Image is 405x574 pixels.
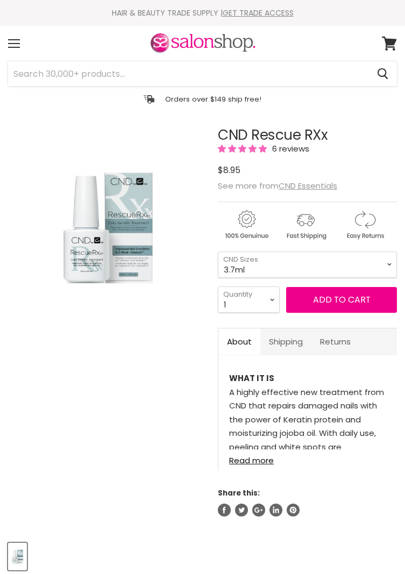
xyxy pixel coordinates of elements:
[218,488,260,498] span: Share this:
[229,371,386,449] div: A highly effective new treatment from CND that repairs damaged nails with the power of Keratin pr...
[311,328,359,355] a: Returns
[286,287,397,313] button: Add to cart
[336,209,393,241] img: returns.gif
[218,180,337,191] span: See more from
[218,143,269,154] span: 4.83 stars
[6,540,210,570] div: Product thumbnails
[8,543,27,570] button: CND Rescue RXx
[368,61,397,86] button: Search
[229,372,274,384] strong: WHAT IT IS
[313,293,371,306] span: Add to cart
[223,8,294,18] a: GET TRADE ACCESS
[218,488,397,516] aside: Share this:
[218,209,275,241] img: genuine.gif
[218,127,397,143] h1: CND Rescue RXx
[218,286,280,313] select: Quantity
[8,127,208,532] div: CND Rescue RXx image. Click or Scroll to Zoom.
[218,328,260,355] a: About
[269,143,309,154] span: 6 reviews
[279,180,337,191] a: CND Essentials
[42,127,175,327] img: CND Rescue RXx
[165,95,261,104] p: Orders over $149 ship free!
[277,209,334,241] img: shipping.gif
[229,449,386,465] a: Read more
[9,544,26,569] img: CND Rescue RXx
[8,61,397,87] form: Product
[218,164,240,176] span: $8.95
[8,61,368,86] input: Search
[260,328,311,355] a: Shipping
